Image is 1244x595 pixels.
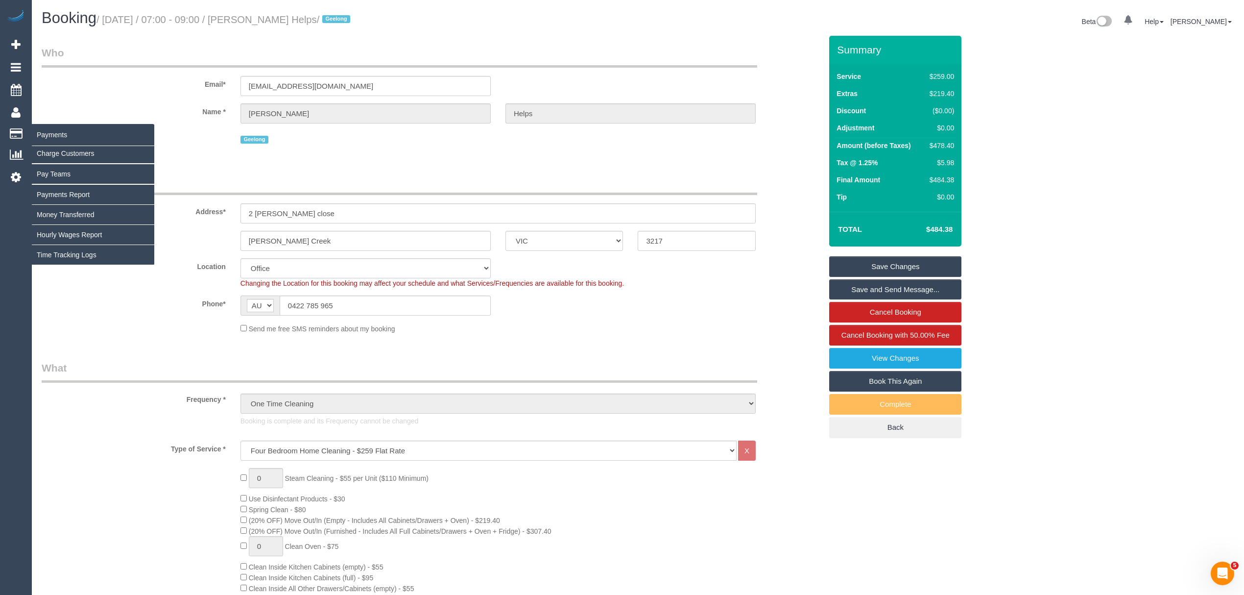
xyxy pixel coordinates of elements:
div: $484.38 [926,175,954,185]
div: $0.00 [926,192,954,202]
a: Cancel Booking [829,302,961,322]
span: Clean Inside Kitchen Cabinets (full) - $95 [249,574,373,582]
img: Automaid Logo [6,10,25,24]
span: Steam Cleaning - $55 per Unit ($110 Minimum) [285,474,429,482]
label: Amount (before Taxes) [837,141,910,150]
span: / [317,14,353,25]
span: Geelong [322,15,350,23]
strong: Total [838,225,862,233]
p: Booking is complete and its Frequency cannot be changed [240,416,756,426]
span: Payments [32,124,154,146]
div: ($0.00) [926,106,954,116]
a: Book This Again [829,371,961,392]
iframe: Intercom live chat [1211,562,1234,585]
div: $0.00 [926,123,954,133]
span: Send me free SMS reminders about my booking [249,325,395,333]
a: Charge Customers [32,144,154,163]
a: Help [1145,18,1164,25]
label: Tax @ 1.25% [837,158,878,168]
span: Spring Clean - $80 [249,506,306,514]
span: Clean Oven - $75 [285,543,339,550]
a: Cancel Booking with 50.00% Fee [829,325,961,346]
label: Tip [837,192,847,202]
label: Phone* [34,296,233,309]
h4: $484.38 [897,225,953,234]
span: Booking [42,9,96,26]
label: Email* [34,76,233,89]
label: Service [837,72,861,81]
label: Discount [837,106,866,116]
label: Type of Service * [34,441,233,454]
a: Pay Teams [32,164,154,184]
ul: Payments [32,143,154,265]
span: Geelong [240,136,268,144]
input: Last Name* [505,103,756,124]
span: Use Disinfectant Products - $30 [249,495,345,503]
input: Phone* [280,296,491,316]
div: $5.98 [926,158,954,168]
span: Clean Inside All Other Drawers/Cabinets (empty) - $55 [249,585,414,593]
input: Email* [240,76,491,96]
a: Back [829,417,961,438]
a: Payments Report [32,185,154,204]
span: Cancel Booking with 50.00% Fee [841,331,950,339]
span: (20% OFF) Move Out/In (Empty - Includes All Cabinets/Drawers + Oven) - $219.40 [249,517,500,524]
span: 5 [1231,562,1239,570]
a: Save Changes [829,256,961,277]
input: Suburb* [240,231,491,251]
a: Save and Send Message... [829,279,961,300]
a: Time Tracking Logs [32,245,154,265]
input: Post Code* [638,231,756,251]
img: New interface [1096,16,1112,28]
label: Name * [34,103,233,117]
label: Frequency * [34,391,233,404]
span: Clean Inside Kitchen Cabinets (empty) - $55 [249,563,383,571]
a: View Changes [829,348,961,369]
a: Hourly Wages Report [32,225,154,245]
span: (20% OFF) Move Out/In (Furnished - Includes All Full Cabinets/Drawers + Oven + Fridge) - $307.40 [249,527,551,535]
legend: Who [42,46,757,68]
div: $259.00 [926,72,954,81]
a: Beta [1082,18,1112,25]
legend: What [42,361,757,383]
label: Extras [837,89,858,99]
h3: Summary [837,44,957,55]
div: $478.40 [926,141,954,150]
div: $219.40 [926,89,954,99]
a: [PERSON_NAME] [1171,18,1232,25]
legend: Where [42,173,757,195]
label: Adjustment [837,123,874,133]
small: / [DATE] / 07:00 - 09:00 / [PERSON_NAME] Helps [96,14,353,25]
label: Final Amount [837,175,880,185]
a: Money Transferred [32,205,154,224]
input: First Name* [240,103,491,124]
span: Changing the Location for this booking may affect your schedule and what Services/Frequencies are... [240,279,624,287]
